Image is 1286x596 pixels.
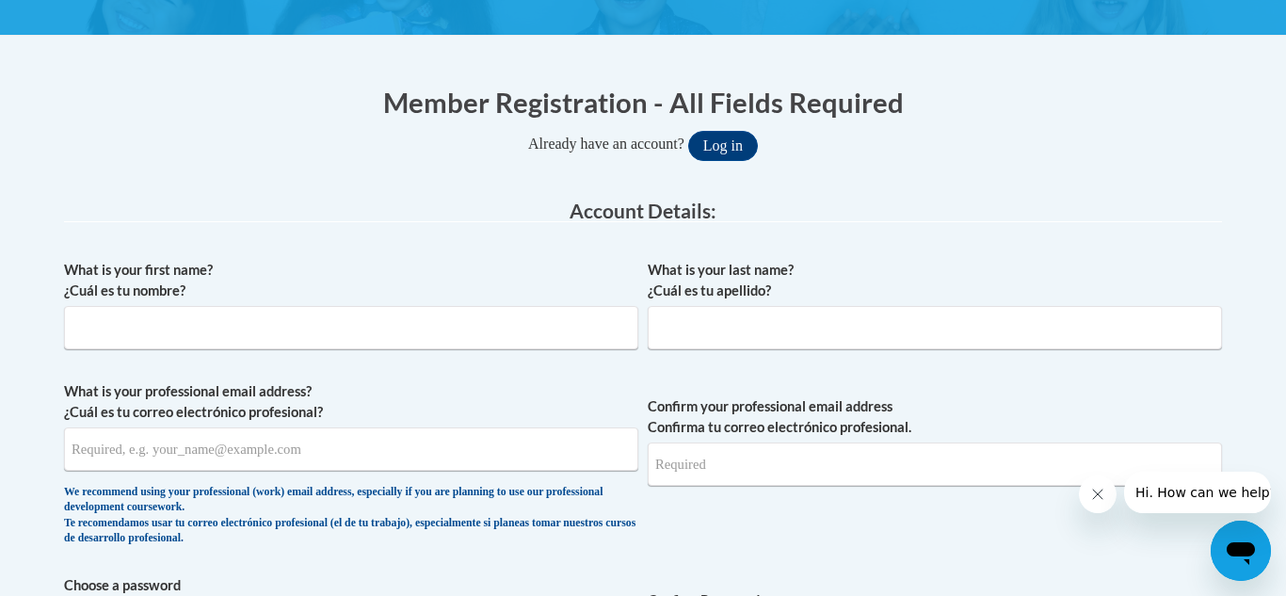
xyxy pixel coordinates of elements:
iframe: Close message [1079,475,1117,513]
label: What is your professional email address? ¿Cuál es tu correo electrónico profesional? [64,381,638,423]
div: We recommend using your professional (work) email address, especially if you are planning to use ... [64,485,638,547]
input: Required [648,443,1222,486]
label: What is your first name? ¿Cuál es tu nombre? [64,260,638,301]
span: Already have an account? [528,136,684,152]
h1: Member Registration - All Fields Required [64,83,1222,121]
span: Account Details: [570,199,716,222]
input: Metadata input [64,306,638,349]
button: Log in [688,131,758,161]
iframe: Message from company [1124,472,1271,513]
span: Hi. How can we help? [11,13,153,28]
label: What is your last name? ¿Cuál es tu apellido? [648,260,1222,301]
iframe: Button to launch messaging window [1211,521,1271,581]
input: Metadata input [648,306,1222,349]
input: Metadata input [64,427,638,471]
label: Confirm your professional email address Confirma tu correo electrónico profesional. [648,396,1222,438]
